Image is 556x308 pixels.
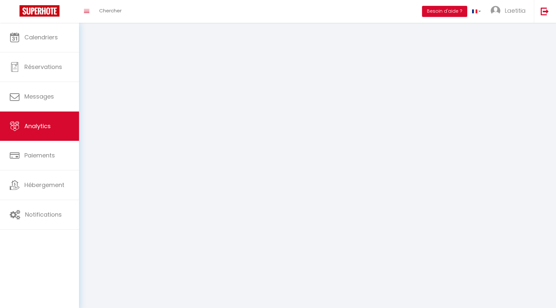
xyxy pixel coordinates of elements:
span: Hébergement [24,181,64,189]
span: Analytics [24,122,51,130]
span: Chercher [99,7,122,14]
span: Messages [24,92,54,100]
span: Paiements [24,151,55,159]
button: Ouvrir le widget de chat LiveChat [5,3,25,22]
button: Besoin d'aide ? [422,6,467,17]
img: logout [541,7,549,15]
span: Réservations [24,63,62,71]
span: Laetitia [505,7,526,15]
img: ... [491,6,500,16]
span: Calendriers [24,33,58,41]
span: Notifications [25,210,62,219]
img: Super Booking [20,5,60,17]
